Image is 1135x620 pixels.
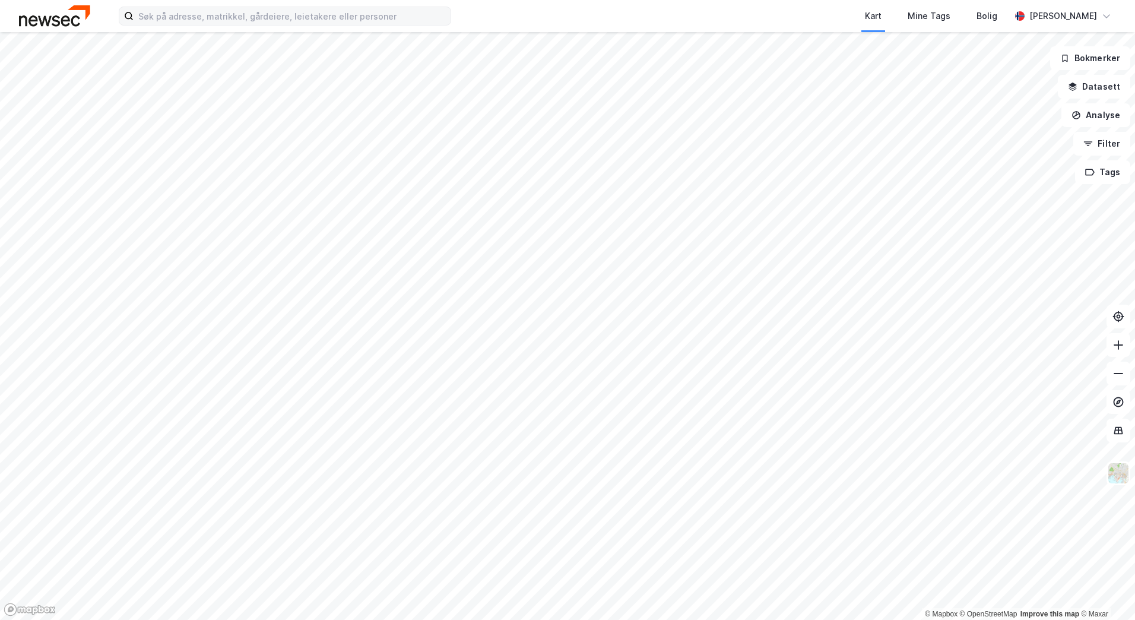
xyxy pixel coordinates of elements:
input: Søk på adresse, matrikkel, gårdeiere, leietakere eller personer [134,7,451,25]
a: Mapbox [925,610,958,618]
div: Kart [865,9,882,23]
div: [PERSON_NAME] [1029,9,1097,23]
button: Bokmerker [1050,46,1130,70]
img: newsec-logo.f6e21ccffca1b3a03d2d.png [19,5,90,26]
iframe: Chat Widget [1076,563,1135,620]
a: OpenStreetMap [960,610,1017,618]
img: Z [1107,462,1130,485]
a: Mapbox homepage [4,603,56,616]
div: Mine Tags [908,9,950,23]
button: Filter [1073,132,1130,156]
div: Bolig [977,9,997,23]
div: Kontrollprogram for chat [1076,563,1135,620]
button: Datasett [1058,75,1130,99]
button: Tags [1075,160,1130,184]
button: Analyse [1061,103,1130,127]
a: Improve this map [1020,610,1079,618]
